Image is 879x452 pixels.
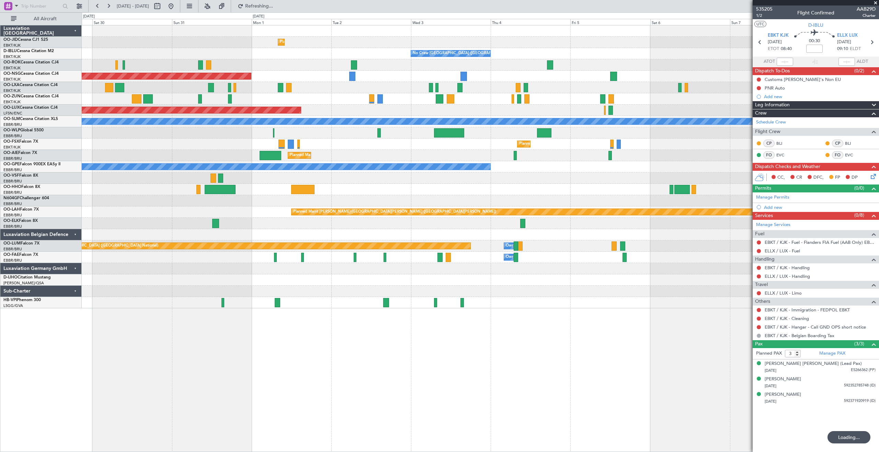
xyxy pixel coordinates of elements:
a: Manage Permits [756,194,789,201]
span: ETOT [768,46,779,52]
span: DP [852,174,858,181]
div: FO [832,151,843,159]
button: UTC [754,21,766,27]
div: Owner Melsbroek Air Base [506,252,552,262]
span: ATOT [764,58,775,65]
a: ELLX / LUX - Fuel [765,248,800,254]
span: ELLX LUX [837,32,858,39]
span: N604GF [3,196,20,200]
span: (3/3) [854,340,864,347]
span: OO-ZUN [3,94,21,98]
span: OO-JID [3,38,18,42]
a: EBBR/BRU [3,179,22,184]
a: Schedule Crew [756,119,786,126]
div: [DATE] [83,14,95,20]
span: Pax [755,340,763,348]
a: EBKT/KJK [3,77,21,82]
a: N604GFChallenger 604 [3,196,49,200]
span: [DATE] [837,39,851,46]
span: EBKT KJK [768,32,789,39]
span: Flight Crew [755,128,780,136]
span: OO-LUM [3,241,21,246]
button: Refreshing... [235,1,276,12]
a: EBBR/BRU [3,190,22,195]
span: FP [835,174,840,181]
a: OO-FSXFalcon 7X [3,140,38,144]
span: 535205 [756,5,773,13]
div: Planned Maint [GEOGRAPHIC_DATA] ([GEOGRAPHIC_DATA]) [290,150,398,160]
div: Planned Maint [GEOGRAPHIC_DATA] ([GEOGRAPHIC_DATA] National) [34,241,158,251]
a: EBBR/BRU [3,224,22,229]
div: [PERSON_NAME] [765,376,801,383]
div: Sun 7 [730,19,810,25]
a: EBKT / KJK - Hangar - Call GND OPS short notice [765,324,866,330]
a: EBBR/BRU [3,201,22,206]
span: OO-FAE [3,253,19,257]
div: Planned Maint Kortrijk-[GEOGRAPHIC_DATA] [519,139,599,149]
a: OO-LXACessna Citation CJ4 [3,83,58,87]
div: CP [832,140,843,147]
a: OO-AIEFalcon 7X [3,151,37,155]
a: EBBR/BRU [3,133,22,139]
span: AAB29D [857,5,876,13]
a: OO-ELKFalcon 8X [3,219,38,223]
a: OO-NSGCessna Citation CJ4 [3,72,59,76]
a: OO-GPEFalcon 900EX EASy II [3,162,60,166]
span: Handling [755,255,775,263]
div: No Crew [GEOGRAPHIC_DATA] ([GEOGRAPHIC_DATA] National) [413,48,528,59]
div: Thu 4 [491,19,570,25]
a: OO-SLMCessna Citation XLS [3,117,58,121]
a: OO-VSFFalcon 8X [3,174,38,178]
a: EVC [845,152,860,158]
span: (0/2) [854,67,864,74]
span: (0/8) [854,212,864,219]
span: HB-VPI [3,298,17,302]
span: D-IJHO [3,275,18,279]
span: Others [755,298,770,306]
div: Tue 2 [331,19,411,25]
a: EBKT/KJK [3,54,21,59]
span: [DATE] [765,368,776,373]
div: Customs [PERSON_NAME]'s Non EU [765,76,841,82]
span: D-IBLU [808,22,823,29]
div: Wed 3 [411,19,491,25]
a: EBBR/BRU [3,167,22,173]
span: OO-ELK [3,219,19,223]
span: OO-LXA [3,83,20,87]
span: OO-LUX [3,106,20,110]
a: EBBR/BRU [3,122,22,127]
a: Manage PAX [819,350,845,357]
a: EBKT/KJK [3,145,21,150]
span: OO-LAH [3,207,20,212]
a: BLI [845,140,860,146]
a: OO-FAEFalcon 7X [3,253,38,257]
span: 09:10 [837,46,848,52]
span: OO-FSX [3,140,19,144]
span: Charter [857,13,876,19]
input: Trip Number [21,1,60,11]
a: OO-LAHFalcon 7X [3,207,39,212]
label: Planned PAX [756,350,782,357]
input: --:-- [777,58,793,66]
span: [DATE] [765,383,776,389]
div: Add new [764,94,876,99]
span: ALDT [857,58,868,65]
span: Leg Information [755,101,790,109]
div: Planned Maint [PERSON_NAME]-[GEOGRAPHIC_DATA][PERSON_NAME] ([GEOGRAPHIC_DATA][PERSON_NAME]) [293,207,496,217]
a: EBKT / KJK - Belgian Boarding Tax [765,333,834,338]
a: EBKT/KJK [3,43,21,48]
span: OO-GPE [3,162,20,166]
div: [PERSON_NAME] [765,391,801,398]
a: EBKT/KJK [3,99,21,105]
a: D-IJHOCitation Mustang [3,275,51,279]
div: Sat 30 [92,19,172,25]
span: (0/0) [854,185,864,192]
div: Flight Confirmed [797,9,834,16]
a: EBKT / KJK - Cleaning [765,316,809,321]
div: Sun 31 [172,19,252,25]
span: Services [755,212,773,220]
span: OO-ROK [3,60,21,64]
a: EBKT / KJK - Handling [765,265,810,271]
span: Travel [755,281,768,289]
div: Planned Maint Kortrijk-[GEOGRAPHIC_DATA] [280,37,360,47]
